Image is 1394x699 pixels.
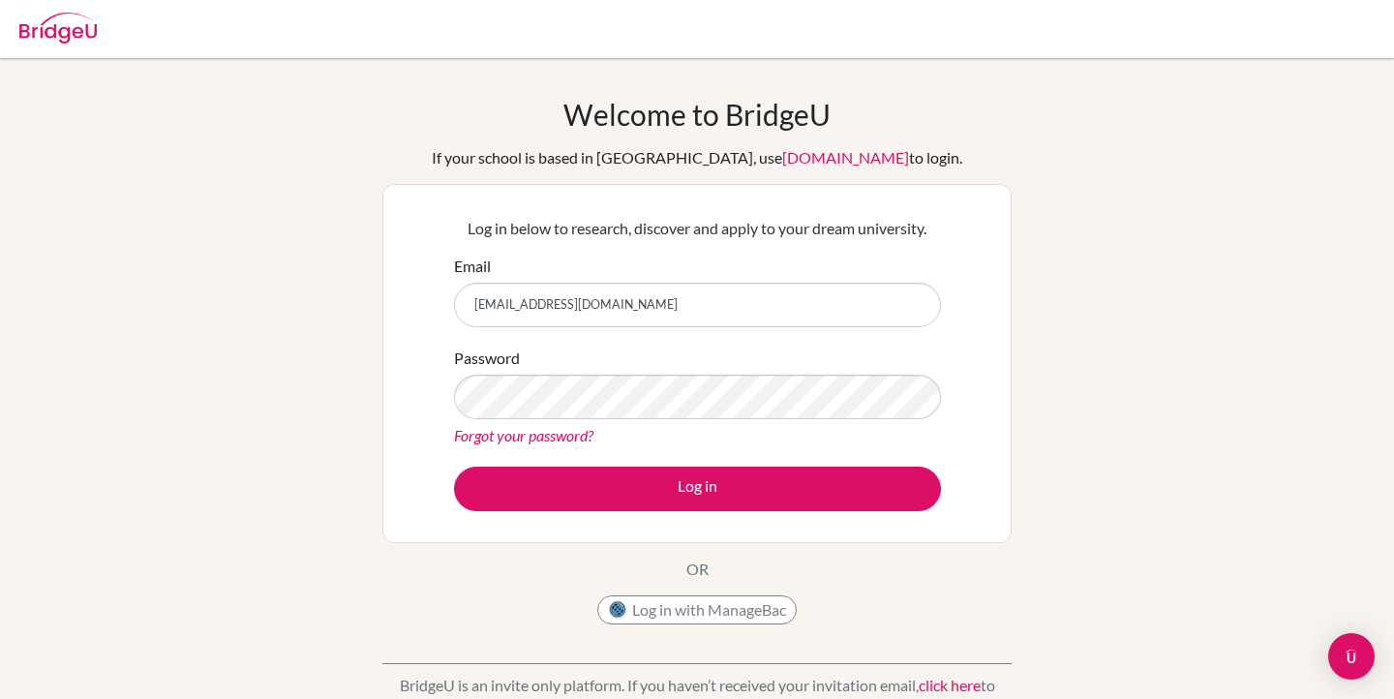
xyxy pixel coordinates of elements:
div: Open Intercom Messenger [1328,633,1375,680]
button: Log in [454,467,941,511]
label: Password [454,347,520,370]
p: OR [686,558,709,581]
label: Email [454,255,491,278]
button: Log in with ManageBac [597,595,797,624]
img: Bridge-U [19,13,97,44]
h1: Welcome to BridgeU [563,97,831,132]
a: click here [919,676,981,694]
a: Forgot your password? [454,426,593,444]
p: Log in below to research, discover and apply to your dream university. [454,217,941,240]
div: If your school is based in [GEOGRAPHIC_DATA], use to login. [432,146,962,169]
a: [DOMAIN_NAME] [782,148,909,167]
